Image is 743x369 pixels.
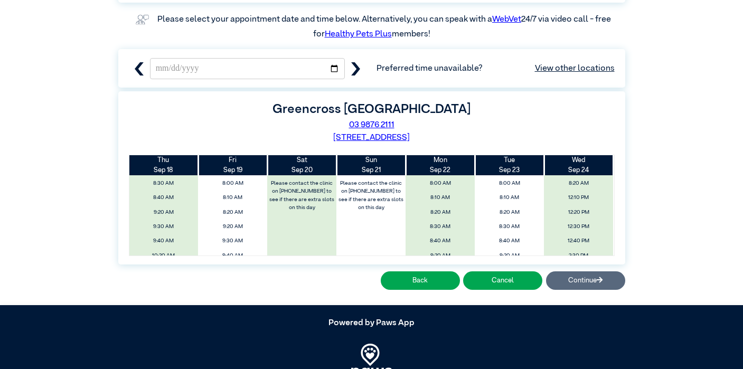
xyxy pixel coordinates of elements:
[409,221,472,233] span: 8:30 AM
[535,62,615,75] a: View other locations
[475,155,544,175] th: Sep 23
[547,235,610,247] span: 12:40 PM
[201,177,265,190] span: 8:00 AM
[132,192,195,204] span: 8:40 AM
[409,250,472,262] span: 9:20 AM
[409,235,472,247] span: 8:40 AM
[547,221,610,233] span: 12:30 PM
[132,250,195,262] span: 10:20 AM
[337,177,405,214] label: Please contact the clinic on [PHONE_NUMBER] to see if there are extra slots on this day
[132,235,195,247] span: 9:40 AM
[201,250,265,262] span: 9:40 AM
[547,250,610,262] span: 2:30 PM
[478,235,541,247] span: 8:40 AM
[478,206,541,219] span: 8:20 AM
[157,15,613,39] label: Please select your appointment date and time below. Alternatively, you can speak with a 24/7 via ...
[325,30,392,39] a: Healthy Pets Plus
[198,155,267,175] th: Sep 19
[132,177,195,190] span: 8:30 AM
[409,206,472,219] span: 8:20 AM
[132,206,195,219] span: 9:20 AM
[118,318,625,328] h5: Powered by Paws App
[336,155,406,175] th: Sep 21
[201,192,265,204] span: 8:10 AM
[547,206,610,219] span: 12:20 PM
[201,235,265,247] span: 9:30 AM
[478,250,541,262] span: 9:20 AM
[333,134,410,142] a: [STREET_ADDRESS]
[377,62,614,75] span: Preferred time unavailable?
[406,155,475,175] th: Sep 22
[349,121,394,129] a: 03 9876 2111
[544,155,613,175] th: Sep 24
[132,221,195,233] span: 9:30 AM
[409,192,472,204] span: 8:10 AM
[129,155,199,175] th: Sep 18
[201,221,265,233] span: 9:20 AM
[267,155,336,175] th: Sep 20
[547,192,610,204] span: 12:10 PM
[547,177,610,190] span: 8:20 AM
[268,177,336,214] label: Please contact the clinic on [PHONE_NUMBER] to see if there are extra slots on this day
[478,192,541,204] span: 8:10 AM
[272,103,471,116] label: Greencross [GEOGRAPHIC_DATA]
[492,15,521,24] a: WebVet
[381,271,460,290] button: Back
[409,177,472,190] span: 8:00 AM
[478,177,541,190] span: 8:00 AM
[201,206,265,219] span: 8:20 AM
[132,11,152,28] img: vet
[478,221,541,233] span: 8:30 AM
[463,271,542,290] button: Cancel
